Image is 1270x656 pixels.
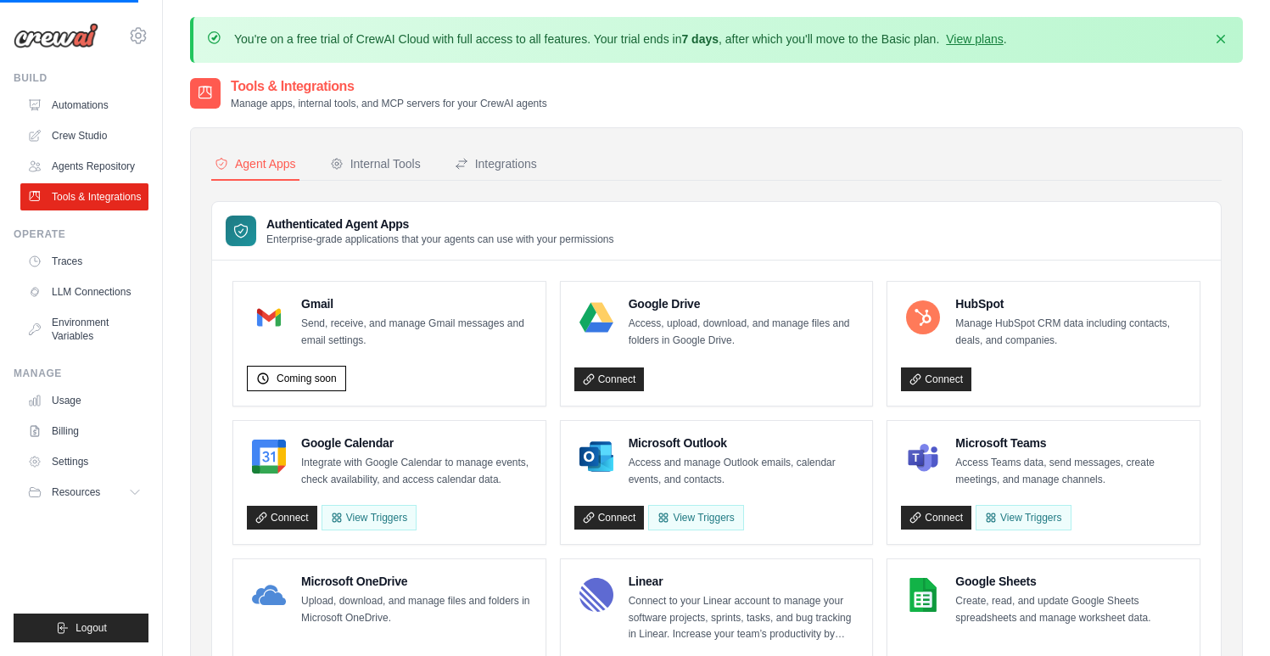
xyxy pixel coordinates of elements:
button: View Triggers [322,505,417,530]
a: Connect [574,367,645,391]
a: Connect [901,506,971,530]
h4: Gmail [301,295,532,312]
a: Billing [20,418,148,445]
h4: Linear [629,573,859,590]
a: Agents Repository [20,153,148,180]
a: Automations [20,92,148,119]
h4: Microsoft Teams [955,435,1186,451]
h4: HubSpot [955,295,1186,312]
img: Microsoft Teams Logo [906,440,940,474]
h4: Microsoft OneDrive [301,573,532,590]
img: HubSpot Logo [906,300,940,334]
img: Microsoft Outlook Logo [579,440,613,474]
img: Linear Logo [579,578,613,612]
button: Resources [20,479,148,506]
span: Logout [76,621,107,635]
h4: Google Drive [629,295,859,312]
h4: Google Calendar [301,435,532,451]
p: You're on a free trial of CrewAI Cloud with full access to all features. Your trial ends in , aft... [234,31,1007,48]
a: Usage [20,387,148,414]
h3: Authenticated Agent Apps [266,216,614,233]
h4: Google Sheets [955,573,1186,590]
: View Triggers [976,505,1071,530]
h4: Microsoft Outlook [629,435,859,451]
p: Manage HubSpot CRM data including contacts, deals, and companies. [955,316,1186,349]
a: View plans [946,32,1003,46]
a: Connect [247,506,317,530]
p: Access, upload, download, and manage files and folders in Google Drive. [629,316,859,349]
p: Integrate with Google Calendar to manage events, check availability, and access calendar data. [301,455,532,488]
p: Create, read, and update Google Sheets spreadsheets and manage worksheet data. [955,593,1186,626]
div: Agent Apps [215,155,296,172]
img: Microsoft OneDrive Logo [252,578,286,612]
div: Integrations [455,155,537,172]
span: Coming soon [277,372,337,385]
button: Internal Tools [327,149,424,181]
img: Logo [14,23,98,48]
div: Internal Tools [330,155,421,172]
p: Enterprise-grade applications that your agents can use with your permissions [266,233,614,246]
p: Manage apps, internal tools, and MCP servers for your CrewAI agents [231,97,547,110]
p: Connect to your Linear account to manage your software projects, sprints, tasks, and bug tracking... [629,593,859,643]
a: Environment Variables [20,309,148,350]
a: Traces [20,248,148,275]
img: Google Drive Logo [579,300,613,334]
div: Build [14,71,148,85]
img: Google Calendar Logo [252,440,286,474]
strong: 7 days [681,32,719,46]
p: Upload, download, and manage files and folders in Microsoft OneDrive. [301,593,532,626]
a: Tools & Integrations [20,183,148,210]
span: Resources [52,485,100,499]
button: Logout [14,614,148,642]
h2: Tools & Integrations [231,76,547,97]
img: Gmail Logo [252,300,286,334]
p: Access Teams data, send messages, create meetings, and manage channels. [955,455,1186,488]
a: LLM Connections [20,278,148,306]
img: Google Sheets Logo [906,578,940,612]
a: Crew Studio [20,122,148,149]
button: Integrations [451,149,540,181]
a: Connect [574,506,645,530]
div: Manage [14,367,148,380]
a: Connect [901,367,971,391]
a: Settings [20,448,148,475]
div: Operate [14,227,148,241]
button: Agent Apps [211,149,299,181]
p: Access and manage Outlook emails, calendar events, and contacts. [629,455,859,488]
p: Send, receive, and manage Gmail messages and email settings. [301,316,532,349]
: View Triggers [648,505,743,530]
